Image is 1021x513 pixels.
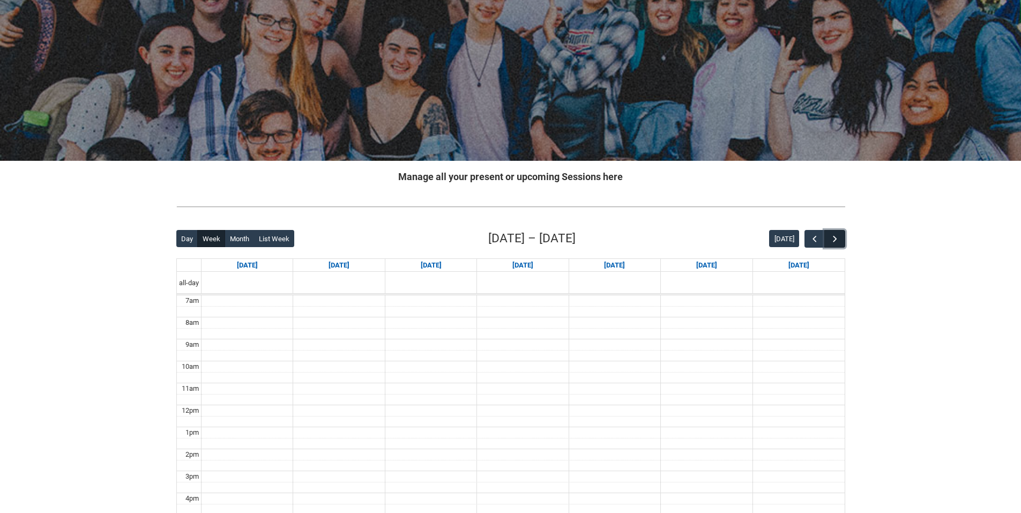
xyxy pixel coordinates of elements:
[183,295,201,306] div: 7am
[183,493,201,504] div: 4pm
[183,427,201,438] div: 1pm
[488,229,576,248] h2: [DATE] – [DATE]
[786,259,811,272] a: Go to September 13, 2025
[254,230,294,247] button: List Week
[824,230,845,248] button: Next Week
[510,259,535,272] a: Go to September 10, 2025
[235,259,260,272] a: Go to September 7, 2025
[180,383,201,394] div: 11am
[183,449,201,460] div: 2pm
[225,230,254,247] button: Month
[176,201,845,212] img: REDU_GREY_LINE
[419,259,444,272] a: Go to September 9, 2025
[180,405,201,416] div: 12pm
[326,259,352,272] a: Go to September 8, 2025
[176,230,198,247] button: Day
[180,361,201,372] div: 10am
[177,278,201,288] span: all-day
[694,259,719,272] a: Go to September 12, 2025
[183,339,201,350] div: 9am
[183,317,201,328] div: 8am
[602,259,627,272] a: Go to September 11, 2025
[197,230,225,247] button: Week
[183,471,201,482] div: 3pm
[804,230,825,248] button: Previous Week
[176,169,845,184] h2: Manage all your present or upcoming Sessions here
[769,230,799,247] button: [DATE]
